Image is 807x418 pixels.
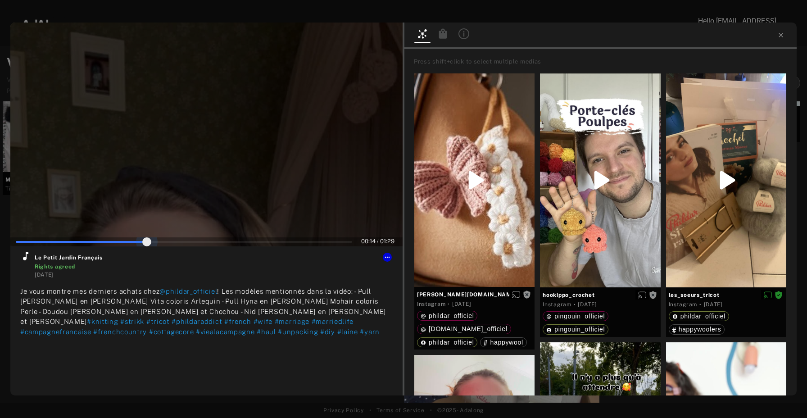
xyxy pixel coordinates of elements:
time: 2025-01-16T00:00:00.000Z [35,272,54,278]
span: #haul [257,328,276,336]
div: pingouin_officiel [546,326,605,332]
div: Instagram [543,300,571,309]
span: #viealacampagne [196,328,255,336]
div: Instagram [669,300,697,309]
div: happywool.com_officiel [421,326,508,332]
time: 2025-08-08T10:30:29.000Z [578,301,597,308]
span: #yarn [360,328,380,336]
span: #marriedlife [312,318,354,325]
span: @phildar_officiel [159,287,217,295]
button: Enable diffusion on this media [509,290,523,299]
span: pingouin_officiel [554,313,605,320]
span: #unpacking [278,328,318,336]
div: Widget de chat [762,375,807,418]
span: [DOMAIN_NAME]_officiel [429,325,508,332]
span: : [361,238,376,245]
span: #wife [254,318,273,325]
span: Rights agreed [775,291,783,298]
span: 29 [387,238,394,245]
span: #laine [337,328,358,336]
span: #frenchcountry [93,328,147,336]
span: 00 [361,238,368,245]
div: phildar_officiel [672,313,725,319]
span: happywool [490,339,523,346]
span: #french [224,318,251,325]
span: Rights agreed [35,264,75,270]
time: 2025-10-02T07:19:58.000Z [452,301,471,307]
span: · [699,301,702,308]
span: happywoolers [679,326,721,333]
span: / [377,238,379,244]
button: Disable diffusion on this media [761,290,775,300]
div: Instagram [417,300,445,308]
div: happywoolers [672,326,721,332]
time: 2024-12-29T10:25:46.000Z [704,301,723,308]
span: · [574,301,576,308]
span: · [448,300,450,308]
div: phildar_officiel [421,339,474,345]
span: #marriage [275,318,309,325]
span: Rights not requested [649,291,657,298]
span: hookippo_crochet [543,291,657,299]
span: 14 [370,238,376,245]
button: Enable diffusion on this media [635,290,649,300]
span: #campagnefrancaise [20,328,91,336]
iframe: Chat Widget [762,375,807,418]
span: [PERSON_NAME][DOMAIN_NAME] [417,291,532,299]
span: : [380,238,394,245]
div: Press shift+click to select multiple medias [414,57,793,66]
span: #cottagecore [149,328,194,336]
span: #strikk [120,318,144,325]
span: phildar_officiel [429,312,474,319]
span: Le Petit Jardin Français [35,254,393,262]
span: phildar_officiel [680,313,725,320]
div: phildar_officiel [421,313,474,319]
span: Rights not requested [523,291,531,297]
span: les_soeurs_tricot [669,291,784,299]
span: #diy [320,328,335,336]
span: #tricot [146,318,170,325]
span: #knitting [87,318,118,325]
span: 01 [380,238,386,245]
div: happywool [484,339,523,345]
span: #phildaraddict [172,318,222,325]
span: phildar_officiel [429,339,474,346]
span: pingouin_officiel [554,326,605,333]
span: Je vous montre mes derniers achats chez [20,287,159,295]
div: pingouin_officiel [546,313,605,319]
